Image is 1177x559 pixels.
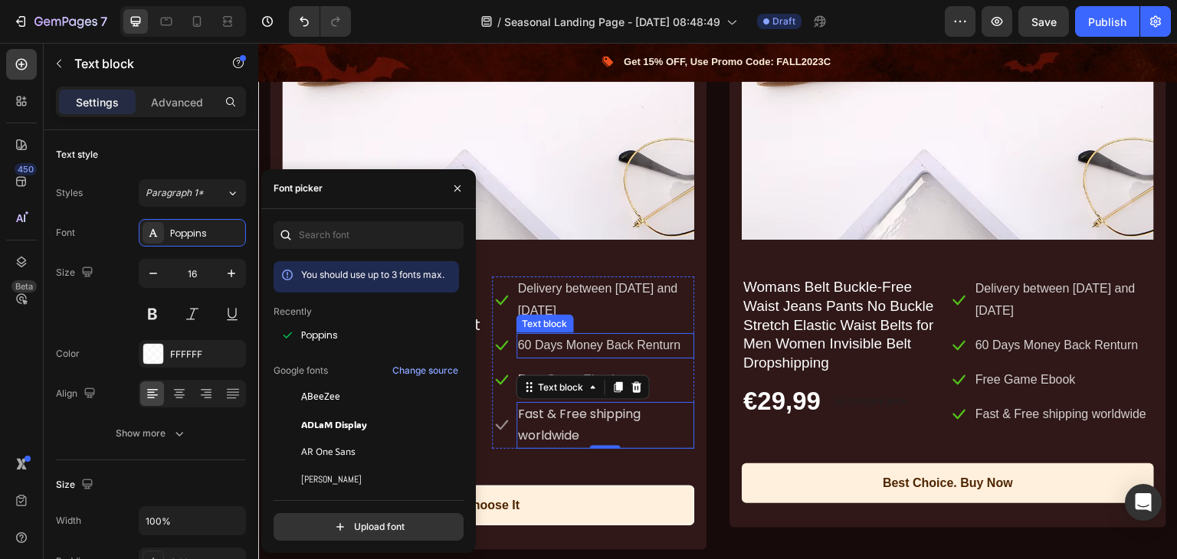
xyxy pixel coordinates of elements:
[274,181,323,195] div: Font picker
[392,361,459,380] button: Change source
[151,94,203,110] p: Advanced
[625,431,755,449] div: Best Choice. Buy Now
[1125,484,1162,521] div: Open Intercom Messenger
[497,14,501,30] span: /
[1088,14,1126,30] div: Publish
[274,221,464,249] input: Search font
[198,453,261,472] div: I Choose It
[274,513,464,541] button: Upload font
[56,347,80,361] div: Color
[170,227,242,240] div: Poppins
[301,472,362,486] span: [PERSON_NAME]
[258,43,1177,559] iframe: Design area
[139,179,246,207] button: Paragraph 1*
[100,12,107,31] p: 7
[116,426,187,441] div: Show more
[260,361,435,405] p: Fast & Free shipping worldwide
[139,507,245,534] input: Auto
[301,417,367,431] span: ADLaM Display
[484,341,564,377] div: €29,99
[1031,15,1057,28] span: Save
[56,384,99,404] div: Align
[274,305,312,319] p: Recently
[1018,6,1069,37] button: Save
[717,292,894,314] p: 60 Days Money Back Renturn
[261,274,313,288] div: Text block
[333,519,405,534] div: Upload font
[11,280,37,293] div: Beta
[74,54,205,73] p: Text block
[260,235,435,279] p: Delivery between [DATE] and [DATE]
[277,338,329,351] div: Text block
[56,186,83,200] div: Styles
[484,234,688,332] h1: Womans Belt Buckle-Free Waist Jeans Pants No Buckle Stretch Elastic Waist Belts for Men Women Inv...
[274,364,328,378] p: Google fonts
[260,292,435,314] p: 60 Days Money Back Renturn
[717,361,894,383] p: Fast & Free shipping worldwide
[717,235,894,279] p: Delivery between [DATE] and [DATE]
[1075,6,1139,37] button: Publish
[289,6,351,37] div: Undo/Redo
[56,475,97,495] div: Size
[56,263,97,283] div: Size
[56,226,75,240] div: Font
[15,163,37,175] div: 450
[6,6,114,37] button: 7
[301,390,340,404] span: ABeeZee
[717,326,894,348] p: Free Game Ebook
[56,514,81,528] div: Width
[301,269,444,280] span: You should use up to 3 fonts max.
[260,326,435,348] p: Free Game Ebook
[484,420,896,460] button: Best Choice. Buy Now
[56,420,246,447] button: Show more
[772,15,795,28] span: Draft
[24,443,436,482] button: I Choose It
[301,445,356,459] span: AR One Sans
[576,354,649,363] p: No compare price
[170,348,242,361] div: FFFFFF
[76,94,119,110] p: Settings
[56,148,98,162] div: Text style
[392,364,458,378] div: Change source
[146,186,204,200] span: Paragraph 1*
[504,14,720,30] span: Seasonal Landing Page - [DATE] 08:48:49
[301,329,338,342] span: Poppins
